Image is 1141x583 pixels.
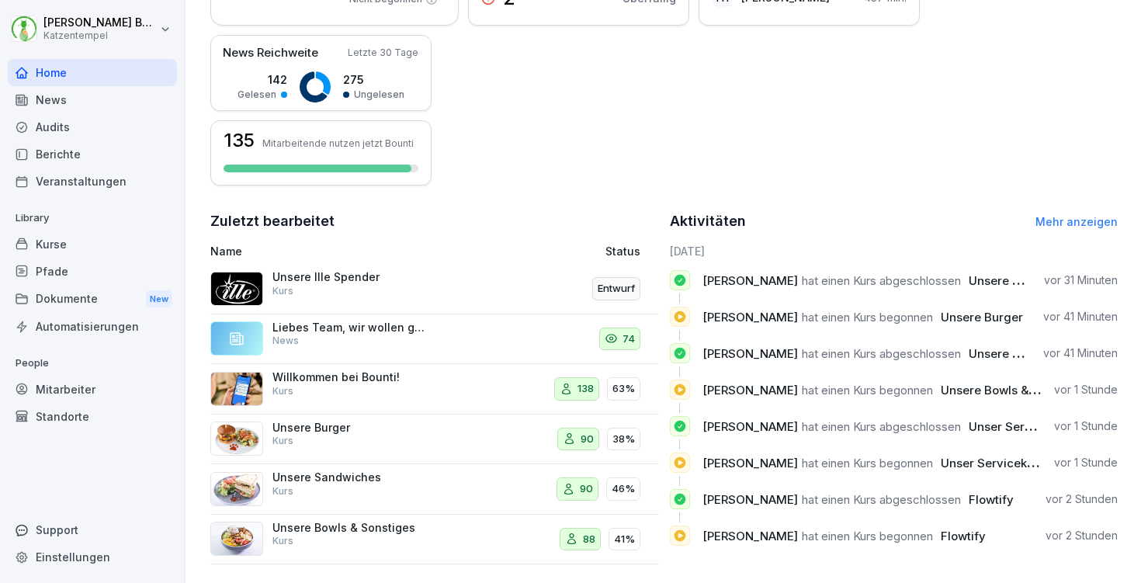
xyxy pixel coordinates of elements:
[969,492,1014,507] span: Flowtify
[210,272,263,306] img: v6bfn9aib74zsalv1oyyi2mt.png
[210,472,263,506] img: yi7xhwbxe3m4h1lezp14n586.png
[272,521,428,535] p: Unsere Bowls & Sonstiges
[581,432,594,447] p: 90
[8,141,177,168] a: Berichte
[272,470,428,484] p: Unsere Sandwiches
[223,44,318,62] p: News Reichweite
[262,137,414,149] p: Mitarbeitende nutzen jetzt Bounti
[670,243,1118,259] h6: [DATE]
[802,492,961,507] span: hat einen Kurs abgeschlossen
[1043,345,1118,361] p: vor 41 Minuten
[605,243,640,259] p: Status
[272,270,428,284] p: Unsere Ille Spender
[343,71,404,88] p: 275
[1054,382,1118,397] p: vor 1 Stunde
[210,264,659,314] a: Unsere Ille SpenderKursEntwurf
[8,86,177,113] a: News
[210,464,659,515] a: Unsere SandwichesKurs9046%
[612,381,635,397] p: 63%
[8,403,177,430] a: Standorte
[802,383,933,397] span: hat einen Kurs begonnen
[8,285,177,314] a: DokumenteNew
[702,310,798,324] span: [PERSON_NAME]
[8,206,177,231] p: Library
[8,313,177,340] a: Automatisierungen
[802,273,961,288] span: hat einen Kurs abgeschlossen
[612,432,635,447] p: 38%
[702,419,798,434] span: [PERSON_NAME]
[272,384,293,398] p: Kurs
[8,168,177,195] a: Veranstaltungen
[210,314,659,365] a: Liebes Team, wir wollen gemeinsam mit [PERSON_NAME] und unserer Community die katzentempel.bewegu...
[8,543,177,571] a: Einstellungen
[802,310,933,324] span: hat einen Kurs begonnen
[1043,309,1118,324] p: vor 41 Minuten
[670,210,746,232] h2: Aktivitäten
[969,419,1098,434] span: Unser Servicekreislauf
[272,370,428,384] p: Willkommen bei Bounti!
[210,415,659,465] a: Unsere BurgerKurs9038%
[1046,528,1118,543] p: vor 2 Stunden
[8,258,177,285] a: Pfade
[802,419,961,434] span: hat einen Kurs abgeschlossen
[623,331,635,347] p: 74
[802,529,933,543] span: hat einen Kurs begonnen
[272,484,293,498] p: Kurs
[598,281,635,297] p: Entwurf
[210,522,263,556] img: ei04ryqe7fxjsz5spfhrf5na.png
[1044,272,1118,288] p: vor 31 Minuten
[272,284,293,298] p: Kurs
[941,310,1023,324] span: Unsere Burger
[702,383,798,397] span: [PERSON_NAME]
[802,346,961,361] span: hat einen Kurs abgeschlossen
[941,383,1087,397] span: Unsere Bowls & Sonstiges
[1054,455,1118,470] p: vor 1 Stunde
[43,30,157,41] p: Katzentempel
[702,456,798,470] span: [PERSON_NAME]
[1035,215,1118,228] a: Mehr anzeigen
[612,481,635,497] p: 46%
[8,516,177,543] div: Support
[238,71,287,88] p: 142
[8,231,177,258] a: Kurse
[1054,418,1118,434] p: vor 1 Stunde
[577,381,594,397] p: 138
[8,113,177,141] a: Audits
[272,321,428,335] p: Liebes Team, wir wollen gemeinsam mit [PERSON_NAME] und unserer Community die katzentempel.bewegu...
[354,88,404,102] p: Ungelesen
[224,131,255,150] h3: 135
[146,290,172,308] div: New
[8,376,177,403] a: Mitarbeiter
[8,351,177,376] p: People
[210,515,659,565] a: Unsere Bowls & SonstigesKurs8841%
[702,529,798,543] span: [PERSON_NAME]
[941,456,1070,470] span: Unser Servicekreislauf
[272,334,299,348] p: News
[702,273,798,288] span: [PERSON_NAME]
[210,422,263,456] img: dqougkkopz82o0ywp7u5488v.png
[702,346,798,361] span: [PERSON_NAME]
[941,529,986,543] span: Flowtify
[8,59,177,86] a: Home
[272,534,293,548] p: Kurs
[210,372,263,406] img: xh3bnih80d1pxcetv9zsuevg.png
[969,346,1115,361] span: Unsere Bowls & Sonstiges
[580,481,593,497] p: 90
[210,210,659,232] h2: Zuletzt bearbeitet
[583,532,595,547] p: 88
[210,364,659,415] a: Willkommen bei Bounti!Kurs13863%
[802,456,933,470] span: hat einen Kurs begonnen
[614,532,635,547] p: 41%
[8,285,177,314] div: Dokumente
[969,273,1051,288] span: Unsere Burger
[272,421,428,435] p: Unsere Burger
